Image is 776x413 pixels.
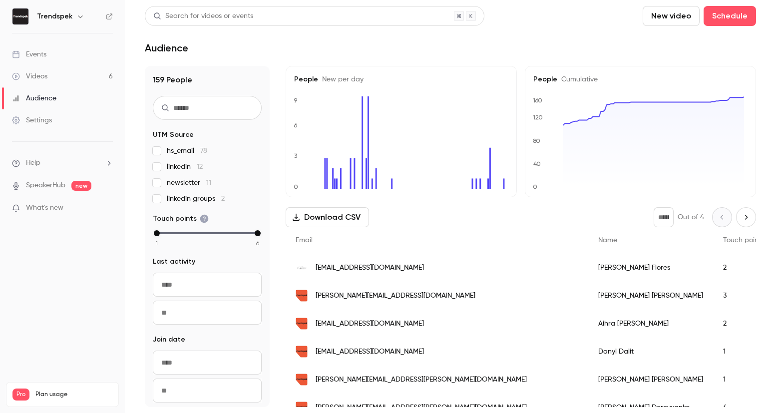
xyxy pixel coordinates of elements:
[153,257,195,267] span: Last activity
[533,160,541,167] text: 40
[713,310,774,338] div: 2
[37,11,72,21] h6: Trendspek
[167,146,207,156] span: hs_email
[533,97,542,104] text: 160
[35,391,112,399] span: Plan usage
[316,375,527,385] span: [PERSON_NAME][EMAIL_ADDRESS][PERSON_NAME][DOMAIN_NAME]
[12,71,47,81] div: Videos
[153,379,262,403] input: To
[200,147,207,154] span: 78
[145,42,188,54] h1: Audience
[12,389,29,401] span: Pro
[153,301,262,325] input: To
[294,183,298,190] text: 0
[643,6,700,26] button: New video
[153,74,262,86] h1: 159 People
[296,374,308,386] img: trendspek.com
[316,319,424,329] span: [EMAIL_ADDRESS][DOMAIN_NAME]
[533,74,748,84] h5: People
[588,366,713,394] div: [PERSON_NAME] [PERSON_NAME]
[153,273,262,297] input: From
[588,338,713,366] div: Danyl Dalit
[713,338,774,366] div: 1
[598,237,617,244] span: Name
[12,158,113,168] li: help-dropdown-opener
[256,239,259,248] span: 6
[153,351,262,375] input: From
[12,115,52,125] div: Settings
[12,93,56,103] div: Audience
[557,76,598,83] span: Cumulative
[294,74,508,84] h5: People
[296,266,308,270] img: flotexdroneservices.com
[71,181,91,191] span: new
[588,310,713,338] div: Aihra [PERSON_NAME]
[713,254,774,282] div: 2
[533,114,543,121] text: 120
[533,137,540,144] text: 80
[294,97,298,104] text: 9
[723,237,764,244] span: Touch points
[296,318,308,330] img: trendspek.com
[294,122,298,129] text: 6
[255,230,261,236] div: max
[153,11,253,21] div: Search for videos or events
[296,290,308,302] img: trendspek.com
[12,8,28,24] img: Trendspek
[26,158,40,168] span: Help
[704,6,756,26] button: Schedule
[713,366,774,394] div: 1
[294,152,298,159] text: 3
[588,282,713,310] div: [PERSON_NAME] [PERSON_NAME]
[678,212,704,222] p: Out of 4
[316,291,475,301] span: [PERSON_NAME][EMAIL_ADDRESS][DOMAIN_NAME]
[26,180,65,191] a: SpeakerHub
[101,204,113,213] iframe: Noticeable Trigger
[316,347,424,357] span: [EMAIL_ADDRESS][DOMAIN_NAME]
[153,335,185,345] span: Join date
[12,49,46,59] div: Events
[588,254,713,282] div: [PERSON_NAME] Flores
[153,130,194,140] span: UTM Source
[316,263,424,273] span: [EMAIL_ADDRESS][DOMAIN_NAME]
[296,346,308,358] img: trendspek.com
[736,207,756,227] button: Next page
[154,230,160,236] div: min
[206,179,211,186] span: 11
[26,203,63,213] span: What's new
[318,76,364,83] span: New per day
[221,195,225,202] span: 2
[167,194,225,204] span: linkedin groups
[296,237,313,244] span: Email
[286,207,369,227] button: Download CSV
[153,214,209,224] span: Touch points
[156,239,158,248] span: 1
[533,183,537,190] text: 0
[167,178,211,188] span: newsletter
[197,163,203,170] span: 12
[167,162,203,172] span: linkedin
[316,403,527,413] span: [PERSON_NAME][EMAIL_ADDRESS][PERSON_NAME][DOMAIN_NAME]
[713,282,774,310] div: 3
